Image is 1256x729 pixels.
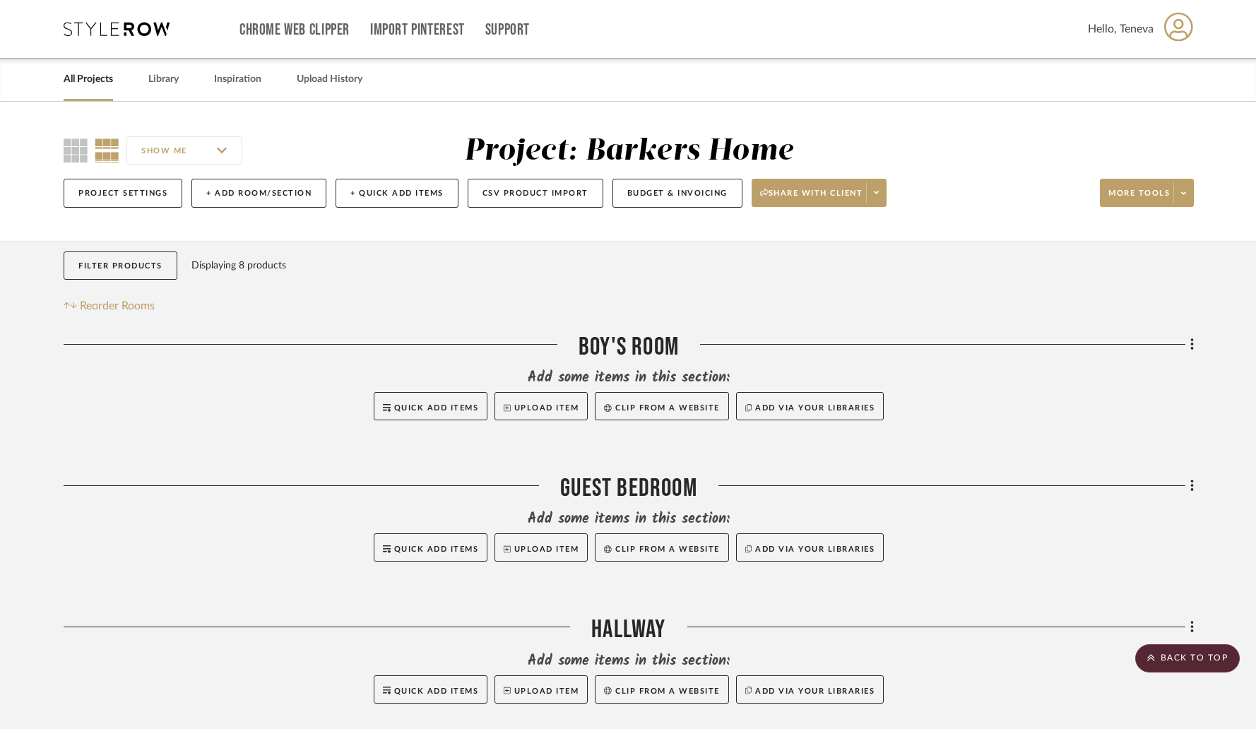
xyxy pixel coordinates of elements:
a: All Projects [64,70,113,89]
a: Upload History [297,70,362,89]
button: More tools [1100,179,1194,207]
div: Displaying 8 products [191,251,286,280]
button: Budget & Invoicing [612,179,742,208]
button: Quick Add Items [374,533,488,562]
a: Import Pinterest [370,24,465,36]
div: Add some items in this section: [64,368,1194,388]
span: Share with client [760,188,863,209]
span: More tools [1108,188,1170,209]
button: CSV Product Import [468,179,603,208]
button: Clip from a website [595,533,728,562]
a: Inspiration [214,70,261,89]
span: Hello, Teneva [1088,20,1154,37]
div: Add some items in this section: [64,509,1194,529]
button: Add via your libraries [736,392,884,420]
button: Add via your libraries [736,675,884,704]
button: + Quick Add Items [336,179,458,208]
button: Upload Item [494,533,588,562]
a: Support [485,24,530,36]
button: Filter Products [64,251,177,280]
div: Project: Barkers Home [464,136,793,166]
a: Library [148,70,179,89]
button: + Add Room/Section [191,179,326,208]
button: Clip from a website [595,675,728,704]
button: Quick Add Items [374,675,488,704]
button: Quick Add Items [374,392,488,420]
button: Add via your libraries [736,533,884,562]
button: Share with client [752,179,887,207]
div: Add some items in this section: [64,651,1194,671]
span: Quick Add Items [394,545,479,553]
span: Quick Add Items [394,404,479,412]
scroll-to-top-button: BACK TO TOP [1135,644,1240,672]
span: Reorder Rooms [80,297,155,314]
button: Clip from a website [595,392,728,420]
button: Project Settings [64,179,182,208]
button: Upload Item [494,392,588,420]
button: Reorder Rooms [64,297,155,314]
button: Upload Item [494,675,588,704]
span: Quick Add Items [394,687,479,695]
a: Chrome Web Clipper [239,24,350,36]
